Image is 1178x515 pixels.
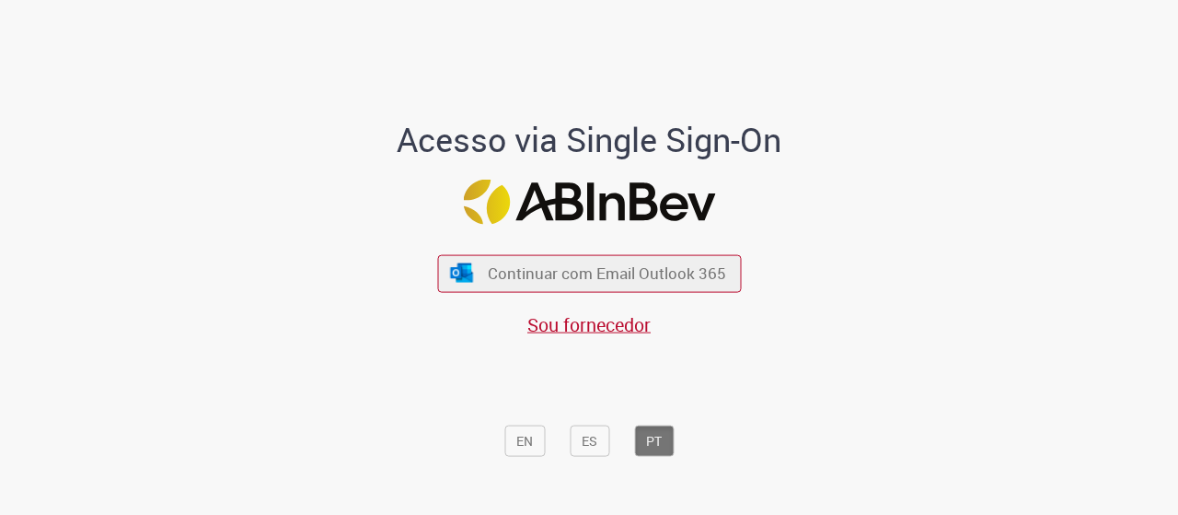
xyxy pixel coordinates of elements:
[488,263,726,284] span: Continuar com Email Outlook 365
[504,425,545,456] button: EN
[334,121,845,158] h1: Acesso via Single Sign-On
[634,425,674,456] button: PT
[527,311,651,336] a: Sou fornecedor
[437,254,741,292] button: ícone Azure/Microsoft 360 Continuar com Email Outlook 365
[463,180,715,225] img: Logo ABInBev
[570,425,609,456] button: ES
[449,263,475,283] img: ícone Azure/Microsoft 360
